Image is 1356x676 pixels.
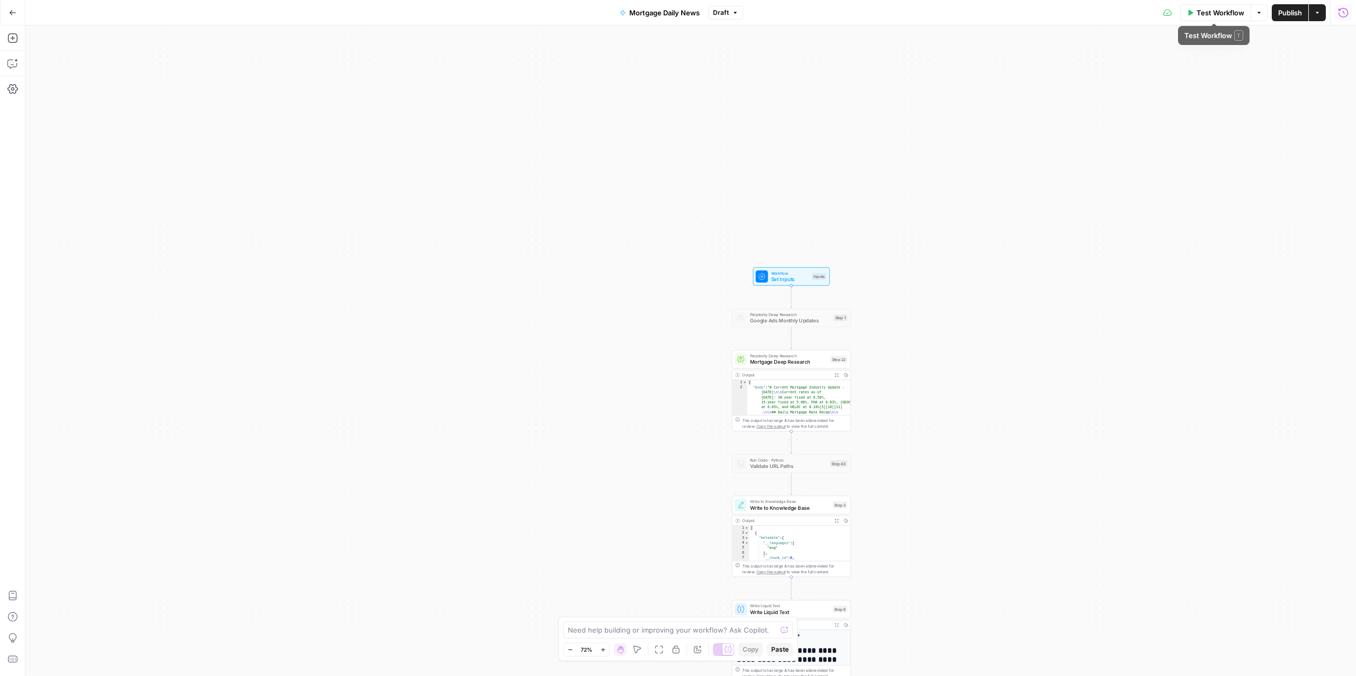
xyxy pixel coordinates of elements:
button: Test Workflow [1180,4,1251,21]
div: Run Code · PythonValidate URL PathsStep 43 [732,454,851,473]
span: Paste [771,645,789,654]
span: Copy the output [756,570,786,574]
div: Step 43 [830,460,847,467]
div: 1 [732,380,747,385]
div: Step 22 [831,356,847,363]
span: Toggle code folding, rows 2 through 12 [745,530,749,535]
span: Write Liquid Text [750,608,830,616]
span: Validate URL Paths [750,462,827,470]
g: Edge from step_22 to step_43 [790,431,792,454]
span: Toggle code folding, rows 1 through 3 [743,380,747,385]
div: Output [742,372,829,378]
span: Write to Knowledge Base [750,504,830,511]
span: Draft [713,8,729,17]
span: Test Workflow [1197,7,1244,18]
div: Write to Knowledge BaseWrite to Knowledge BaseStep 3Output[ { "metadata":{ "__languages":[ "eng" ... [732,495,851,577]
span: Set Inputs [771,275,809,283]
div: 1 [732,526,749,530]
span: 72% [581,645,592,654]
g: Edge from step_3 to step_6 [790,577,792,599]
g: Edge from step_1 to step_22 [790,327,792,349]
span: Write Liquid Text [750,603,830,609]
div: 3 [732,536,749,540]
span: Run Code · Python [750,457,827,463]
div: This output is too large & has been abbreviated for review. to view the full content. [742,417,847,429]
g: Edge from start to step_1 [790,286,792,308]
button: Paste [767,643,793,656]
div: 4 [732,540,749,545]
div: Step 6 [833,606,847,612]
div: 6 [732,551,749,555]
div: Output [742,622,829,628]
button: Copy [738,643,763,656]
div: 2 [732,530,749,535]
div: Perplexity Deep ResearchGoogle Ads Monthly UpdatesStep 1 [732,309,851,327]
span: Toggle code folding, rows 4 through 6 [745,540,749,545]
span: Perplexity Deep Research [750,353,827,359]
div: This output is too large & has been abbreviated for review. to view the full content. [742,563,847,575]
span: Publish [1278,7,1302,18]
span: Copy [743,645,759,654]
span: Perplexity Deep Research [750,311,831,318]
g: Edge from step_43 to step_3 [790,473,792,495]
span: Toggle code folding, rows 3 through 11 [745,536,749,540]
div: Step 3 [833,501,847,508]
div: Step 1 [834,314,847,321]
button: Draft [708,6,743,20]
div: WorkflowSet InputsInputs [732,267,851,286]
button: Publish [1272,4,1308,21]
span: Write to Knowledge Base [750,499,830,505]
span: Google Ads Monthly Updates [750,317,831,324]
span: Toggle code folding, rows 1 through 13 [745,526,749,530]
span: Mortgage Deep Research [750,358,827,365]
div: Perplexity Deep ResearchMortgage Deep ResearchStep 22Output{ "body":"# Current Mortgage Industry ... [732,350,851,431]
div: 5 [732,546,749,551]
button: Mortgage Daily News [613,4,706,21]
span: Workflow [771,270,809,276]
span: Copy the output [756,424,786,429]
span: Mortgage Daily News [629,7,700,18]
div: Inputs [812,273,826,280]
div: 7 [732,555,749,560]
div: Output [742,518,829,524]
